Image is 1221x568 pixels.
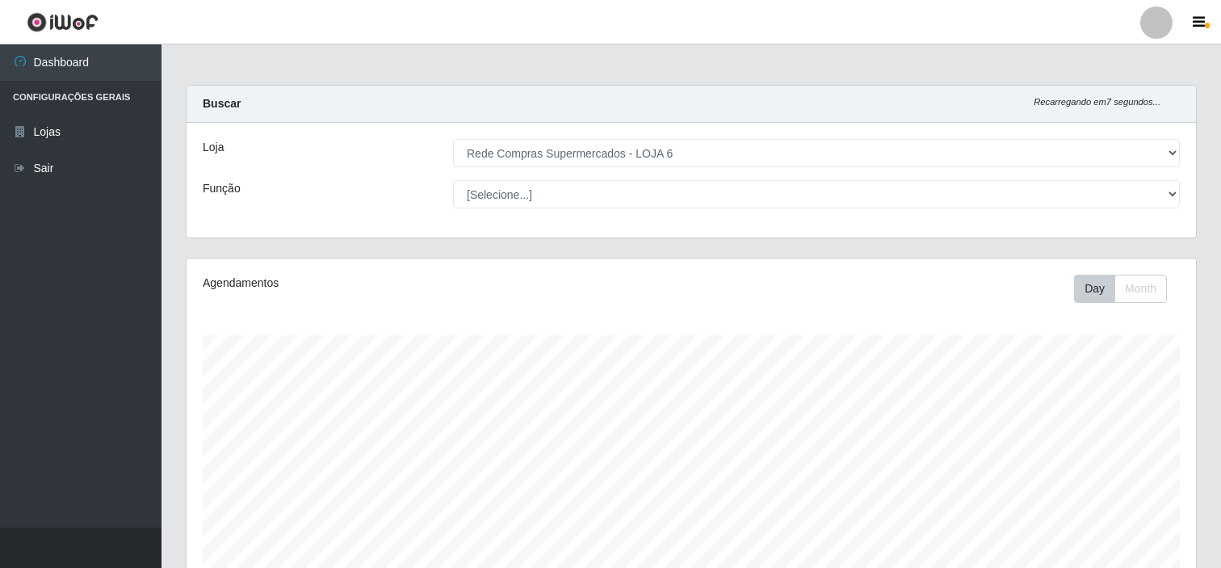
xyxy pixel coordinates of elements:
button: Month [1114,275,1167,303]
div: First group [1074,275,1167,303]
button: Day [1074,275,1115,303]
strong: Buscar [203,97,241,110]
label: Função [203,180,241,197]
div: Toolbar with button groups [1074,275,1180,303]
div: Agendamentos [203,275,596,292]
label: Loja [203,139,224,156]
i: Recarregando em 7 segundos... [1034,97,1160,107]
img: CoreUI Logo [27,12,99,32]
